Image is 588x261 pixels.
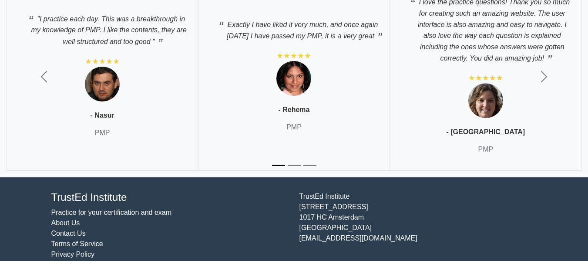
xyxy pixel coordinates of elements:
a: Terms of Service [51,240,103,247]
p: PMP [478,144,493,155]
a: Privacy Policy [51,251,95,258]
a: About Us [51,219,80,227]
button: Slide 3 [303,160,316,170]
button: Slide 2 [288,160,301,170]
img: Testimonial 2 [276,61,311,96]
a: Contact Us [51,230,86,237]
div: TrustEd Institute [STREET_ADDRESS] 1017 HC Amsterdam [GEOGRAPHIC_DATA] [EMAIL_ADDRESS][DOMAIN_NAME] [294,191,542,260]
div: ★★★★★ [468,73,503,83]
p: Exactly I have liked it very much, and once again [DATE] I have passed my PMP, it is a very great [207,14,380,42]
p: PMP [286,122,302,132]
p: - [GEOGRAPHIC_DATA] [446,127,525,137]
img: Testimonial 3 [468,83,503,118]
p: PMP [95,128,110,138]
h4: TrustEd Institute [51,191,289,204]
div: ★★★★★ [85,56,120,67]
a: Practice for your certification and exam [51,209,172,216]
img: Testimonial 1 [85,67,120,102]
button: Slide 1 [272,160,285,170]
p: "I practice each day. This was a breakthrough in my knowledge of PMP. I like the contents, they a... [16,9,189,47]
p: - Nasur [91,110,114,121]
div: ★★★★★ [276,51,311,61]
p: - Rehema [278,105,309,115]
